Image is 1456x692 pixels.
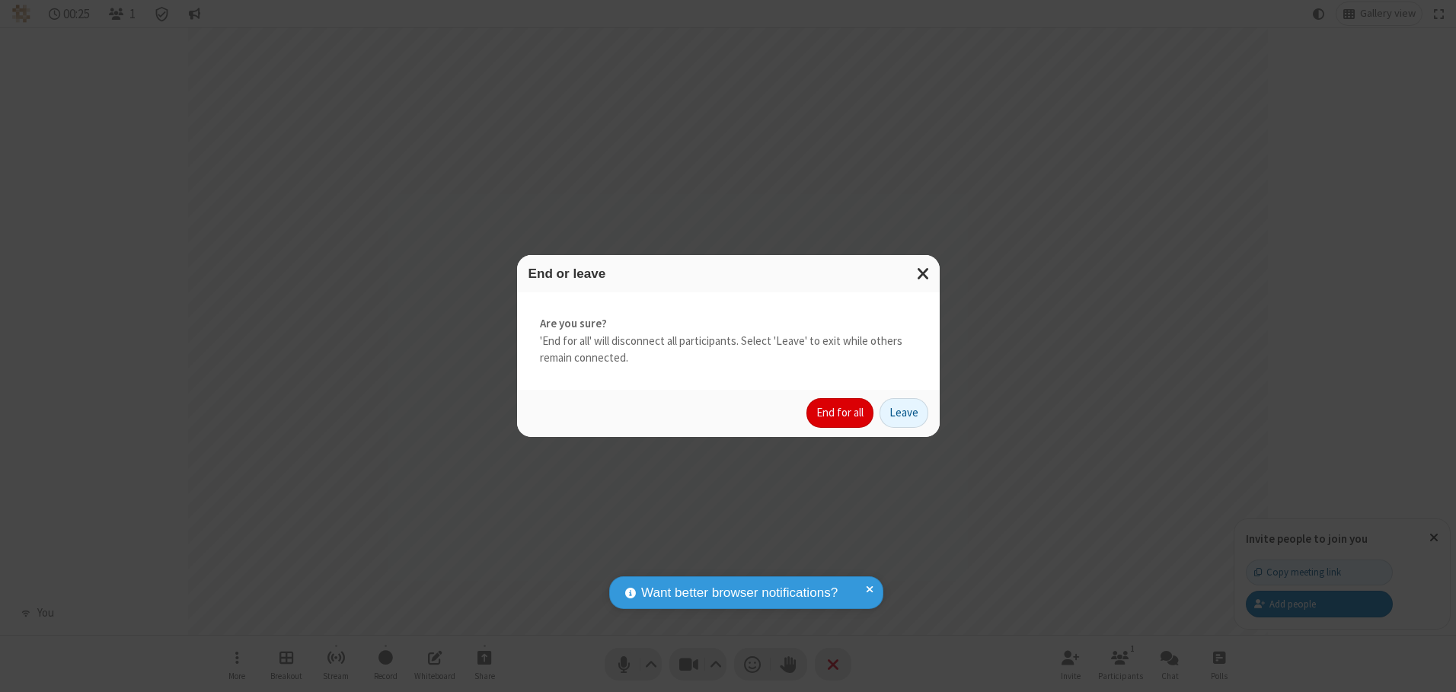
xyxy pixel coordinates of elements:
button: Close modal [908,255,940,292]
strong: Are you sure? [540,315,917,333]
button: End for all [806,398,873,429]
h3: End or leave [528,266,928,281]
div: 'End for all' will disconnect all participants. Select 'Leave' to exit while others remain connec... [517,292,940,390]
span: Want better browser notifications? [641,583,838,603]
button: Leave [880,398,928,429]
